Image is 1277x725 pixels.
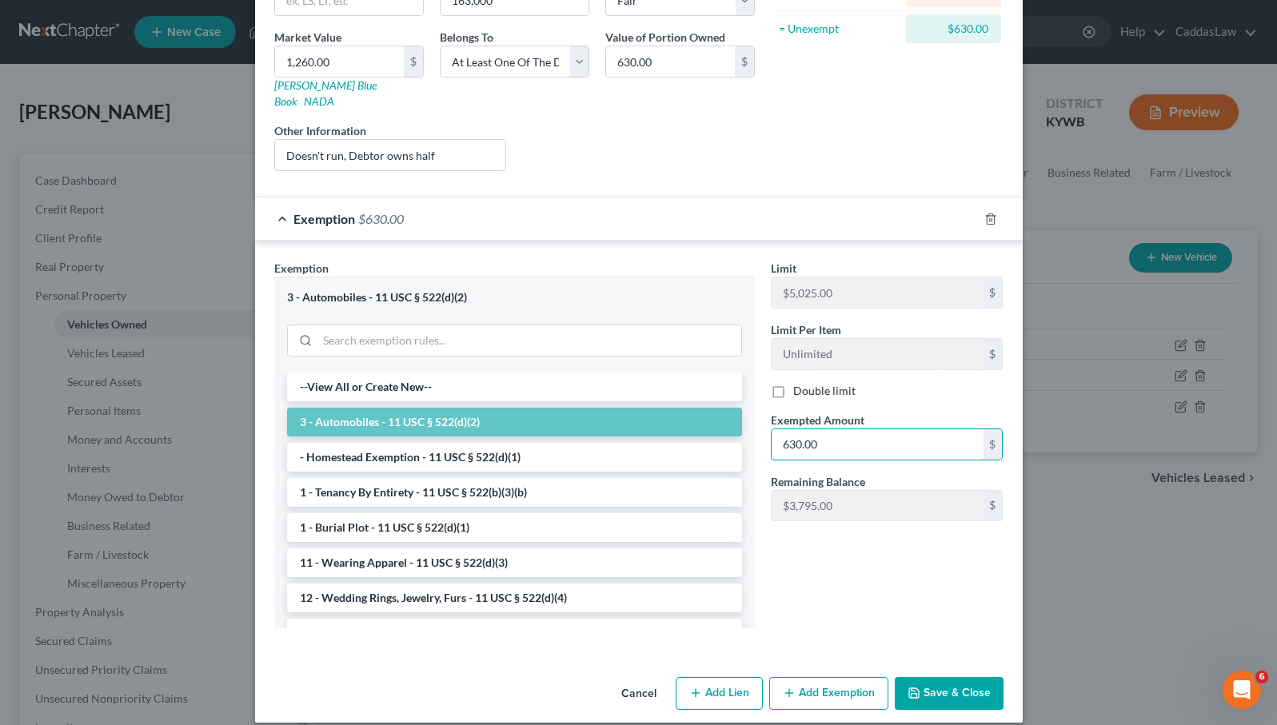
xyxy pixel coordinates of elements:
[895,677,1004,711] button: Save & Close
[287,619,742,647] li: 13 - Animals & Livestock - 11 USC § 522(d)(3)
[984,277,1003,308] div: $
[984,429,1003,460] div: $
[772,277,984,308] input: --
[440,30,493,44] span: Belongs To
[605,29,725,46] label: Value of Portion Owned
[275,140,506,170] input: (optional)
[358,211,404,226] span: $630.00
[984,339,1003,369] div: $
[771,473,865,490] label: Remaining Balance
[274,122,366,139] label: Other Information
[275,46,404,77] input: 0.00
[676,677,763,711] button: Add Lien
[317,325,741,356] input: Search exemption rules...
[771,413,864,427] span: Exempted Amount
[919,21,988,37] div: $630.00
[771,321,841,338] label: Limit Per Item
[1255,671,1268,683] span: 6
[735,46,754,77] div: $
[274,29,341,46] label: Market Value
[274,78,377,108] a: [PERSON_NAME] Blue Book
[1223,671,1261,709] iframe: Intercom live chat
[293,211,355,226] span: Exemption
[779,21,900,37] div: = Unexempt
[274,261,329,275] span: Exemption
[771,261,796,275] span: Limit
[287,478,742,507] li: 1 - Tenancy By Entirety - 11 USC § 522(b)(3)(b)
[287,548,742,577] li: 11 - Wearing Apparel - 11 USC § 522(d)(3)
[609,679,669,711] button: Cancel
[772,339,984,369] input: --
[287,584,742,612] li: 12 - Wedding Rings, Jewelry, Furs - 11 USC § 522(d)(4)
[287,290,742,305] div: 3 - Automobiles - 11 USC § 522(d)(2)
[984,491,1003,521] div: $
[287,443,742,472] li: - Homestead Exemption - 11 USC § 522(d)(1)
[793,383,856,399] label: Double limit
[287,513,742,542] li: 1 - Burial Plot - 11 USC § 522(d)(1)
[287,372,742,401] li: --View All or Create New--
[606,46,735,77] input: 0.00
[769,677,888,711] button: Add Exemption
[287,408,742,436] li: 3 - Automobiles - 11 USC § 522(d)(2)
[404,46,423,77] div: $
[772,429,984,460] input: 0.00
[772,491,984,521] input: --
[304,94,334,108] a: NADA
